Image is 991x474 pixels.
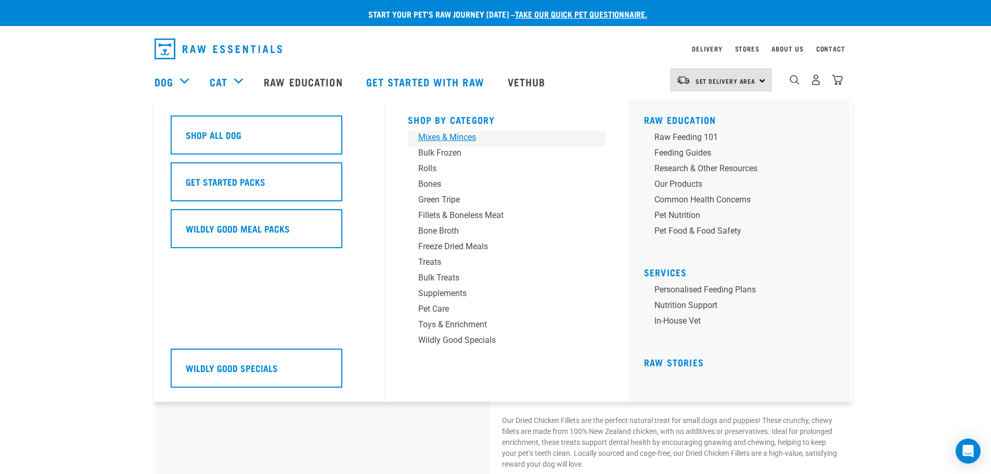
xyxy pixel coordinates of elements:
[418,272,581,284] div: Bulk Treats
[418,194,581,206] div: Green Tripe
[418,147,581,159] div: Bulk Frozen
[654,162,817,175] div: Research & Other Resources
[654,178,817,190] div: Our Products
[356,61,497,103] a: Get started with Raw
[418,303,581,315] div: Pet Care
[654,225,817,237] div: Pet Food & Food Safety
[644,209,842,225] a: Pet Nutrition
[171,162,368,209] a: Get Started Packs
[408,225,606,240] a: Bone Broth
[644,299,842,315] a: Nutrition Support
[654,209,817,222] div: Pet Nutrition
[502,415,837,470] p: Our Dried Chicken Fillets are the perfect natural treat for small dogs and puppies! These crunchy...
[644,225,842,240] a: Pet Food & Food Safety
[644,360,704,365] a: Raw Stories
[654,131,817,144] div: Raw Feeding 101
[408,147,606,162] a: Bulk Frozen
[155,74,173,89] a: Dog
[771,47,803,50] a: About Us
[408,303,606,318] a: Pet Care
[186,175,265,188] h5: Get Started Packs
[418,334,581,347] div: Wildly Good Specials
[418,318,581,331] div: Toys & Enrichment
[171,349,368,395] a: Wildly Good Specials
[408,256,606,272] a: Treats
[644,147,842,162] a: Feeding Guides
[146,34,845,63] nav: dropdown navigation
[253,61,355,103] a: Raw Education
[171,116,368,162] a: Shop All Dog
[408,318,606,334] a: Toys & Enrichment
[418,256,581,268] div: Treats
[418,225,581,237] div: Bone Broth
[408,334,606,350] a: Wildly Good Specials
[676,75,690,85] img: van-moving.png
[418,287,581,300] div: Supplements
[418,209,581,222] div: Fillets & Boneless Meat
[186,361,278,375] h5: Wildly Good Specials
[408,194,606,209] a: Green Tripe
[644,267,842,275] h5: Services
[408,272,606,287] a: Bulk Treats
[790,75,800,85] img: home-icon-1@2x.png
[408,131,606,147] a: Mixes & Minces
[408,209,606,225] a: Fillets & Boneless Meat
[696,79,756,83] span: Set Delivery Area
[654,194,817,206] div: Common Health Concerns
[515,11,647,16] a: take our quick pet questionnaire.
[644,194,842,209] a: Common Health Concerns
[171,209,368,256] a: Wildly Good Meal Packs
[644,315,842,330] a: In-house vet
[644,162,842,178] a: Research & Other Resources
[497,61,559,103] a: Vethub
[956,439,981,464] div: Open Intercom Messenger
[418,178,581,190] div: Bones
[408,162,606,178] a: Rolls
[408,240,606,256] a: Freeze Dried Meals
[210,74,227,89] a: Cat
[644,131,842,147] a: Raw Feeding 101
[186,128,241,142] h5: Shop All Dog
[155,39,282,59] img: Raw Essentials Logo
[408,114,606,123] h5: Shop By Category
[408,178,606,194] a: Bones
[832,74,843,85] img: home-icon@2x.png
[418,240,581,253] div: Freeze Dried Meals
[735,47,760,50] a: Stores
[408,287,606,303] a: Supplements
[186,222,290,235] h5: Wildly Good Meal Packs
[692,47,722,50] a: Delivery
[644,284,842,299] a: Personalised Feeding Plans
[810,74,821,85] img: user.png
[418,131,581,144] div: Mixes & Minces
[816,47,845,50] a: Contact
[644,178,842,194] a: Our Products
[644,117,716,122] a: Raw Education
[418,162,581,175] div: Rolls
[654,147,817,159] div: Feeding Guides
